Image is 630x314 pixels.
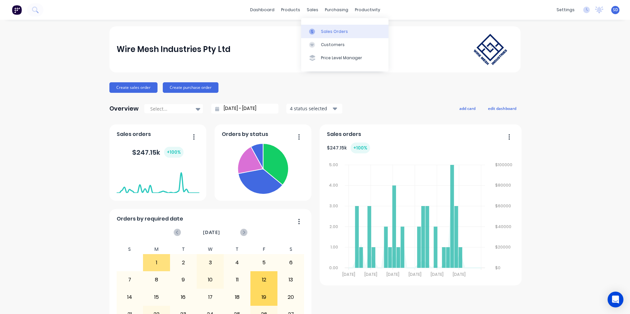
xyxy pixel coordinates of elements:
div: 4 status selected [290,105,331,112]
div: 19 [251,289,277,305]
div: Wire Mesh Industries Pty Ltd [117,43,231,56]
div: + 100 % [351,143,370,153]
tspan: [DATE] [453,272,466,277]
div: 3 [197,254,223,271]
div: Open Intercom Messenger [608,292,623,307]
tspan: [DATE] [342,272,355,277]
div: 2 [170,254,197,271]
div: 18 [224,289,250,305]
button: add card [455,104,480,113]
div: 15 [143,289,170,305]
img: Wire Mesh Industries Pty Ltd [467,27,513,71]
div: M [143,245,170,254]
div: 1 [143,254,170,271]
tspan: $20000 [495,244,511,250]
div: 17 [197,289,223,305]
div: Price Level Manager [321,55,362,61]
button: Create purchase order [163,82,218,93]
div: $ 247.15k [327,143,370,153]
img: Factory [12,5,22,15]
div: T [170,245,197,254]
a: Customers [301,38,388,51]
span: Sales orders [117,130,151,138]
div: 9 [170,272,197,288]
button: edit dashboard [484,104,521,113]
tspan: $0 [495,265,501,271]
div: 13 [278,272,304,288]
div: Overview [109,102,139,115]
button: 4 status selected [286,104,342,114]
tspan: 4.00 [329,182,338,188]
tspan: [DATE] [431,272,444,277]
div: productivity [352,5,384,15]
tspan: 5.00 [329,162,338,168]
a: dashboard [247,5,278,15]
tspan: $40000 [495,224,511,229]
div: + 100 % [164,147,184,158]
div: F [250,245,277,254]
div: 6 [278,254,304,271]
tspan: [DATE] [364,272,377,277]
div: S [116,245,143,254]
div: 14 [117,289,143,305]
tspan: $80000 [495,182,511,188]
div: 8 [143,272,170,288]
tspan: 3.00 [329,203,338,209]
div: T [224,245,251,254]
span: Orders by status [222,130,268,138]
tspan: 0.00 [329,265,338,271]
div: S [277,245,304,254]
tspan: $60000 [495,203,511,209]
tspan: 2.00 [329,224,338,229]
div: 4 [224,254,250,271]
div: 7 [117,272,143,288]
div: purchasing [322,5,352,15]
div: 5 [251,254,277,271]
div: Customers [321,42,345,48]
tspan: [DATE] [386,272,399,277]
div: 10 [197,272,223,288]
tspan: [DATE] [409,272,421,277]
div: 11 [224,272,250,288]
div: $ 247.15k [132,147,184,158]
div: settings [553,5,578,15]
div: products [278,5,303,15]
div: Sales Orders [321,29,348,35]
span: [DATE] [203,229,220,236]
span: Sales orders [327,130,361,138]
div: 20 [278,289,304,305]
div: sales [303,5,322,15]
tspan: 1.00 [330,244,338,250]
div: W [197,245,224,254]
span: SD [613,7,618,13]
div: 16 [170,289,197,305]
a: Price Level Manager [301,51,388,65]
div: 12 [251,272,277,288]
tspan: $100000 [495,162,512,168]
button: Create sales order [109,82,157,93]
a: Sales Orders [301,25,388,38]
